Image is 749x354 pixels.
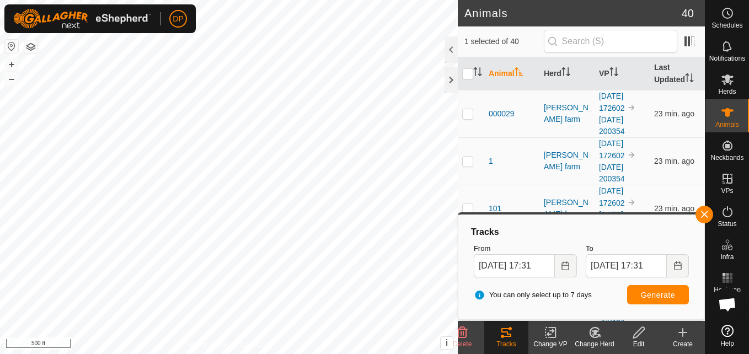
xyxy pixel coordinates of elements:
[441,337,453,349] button: i
[685,75,694,84] p-sorticon: Activate to sort
[453,340,472,348] span: Delete
[13,9,151,29] img: Gallagher Logo
[599,186,625,207] a: [DATE] 172602
[609,69,618,78] p-sorticon: Activate to sort
[240,340,272,350] a: Contact Us
[484,57,539,90] th: Animal
[661,339,705,349] div: Create
[489,108,515,120] span: 000029
[586,243,689,254] label: To
[5,40,18,53] button: Reset Map
[711,288,744,321] a: Open chat
[24,40,38,53] button: Map Layers
[720,254,734,260] span: Infra
[718,88,736,95] span: Herds
[5,72,18,85] button: –
[474,289,592,301] span: You can only select up to 7 days
[489,155,493,167] span: 1
[515,69,523,78] p-sorticon: Activate to sort
[5,58,18,71] button: +
[617,339,661,349] div: Edit
[667,254,689,277] button: Choose Date
[484,339,528,349] div: Tracks
[599,210,625,230] a: [DATE] 200354
[714,287,741,293] span: Heatmap
[641,291,675,299] span: Generate
[599,115,625,136] a: [DATE] 200354
[627,103,636,112] img: to
[654,157,694,165] span: Aug 27, 2025, 5:08 PM
[539,57,595,90] th: Herd
[544,30,677,53] input: Search (S)
[721,187,733,194] span: VPs
[544,197,590,220] div: [PERSON_NAME] farm
[627,198,636,207] img: to
[654,109,694,118] span: Aug 27, 2025, 5:08 PM
[682,5,694,22] span: 40
[599,163,625,183] a: [DATE] 200354
[573,339,617,349] div: Change Herd
[599,139,625,160] a: [DATE] 172602
[185,340,227,350] a: Privacy Policy
[595,57,650,90] th: VP
[489,203,501,214] span: 101
[473,69,482,78] p-sorticon: Activate to sort
[544,102,590,125] div: [PERSON_NAME] farm
[705,320,749,351] a: Help
[464,7,682,20] h2: Animals
[561,69,570,78] p-sorticon: Activate to sort
[654,204,694,213] span: Aug 27, 2025, 5:08 PM
[627,285,689,304] button: Generate
[627,151,636,159] img: to
[544,149,590,173] div: [PERSON_NAME] farm
[464,36,544,47] span: 1 selected of 40
[650,57,705,90] th: Last Updated
[718,221,736,227] span: Status
[555,254,577,277] button: Choose Date
[446,338,448,347] span: i
[715,121,739,128] span: Animals
[469,226,693,239] div: Tracks
[710,154,743,161] span: Neckbands
[528,339,573,349] div: Change VP
[474,243,577,254] label: From
[709,55,745,62] span: Notifications
[711,22,742,29] span: Schedules
[173,13,183,25] span: DP
[599,92,625,112] a: [DATE] 172602
[720,340,734,347] span: Help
